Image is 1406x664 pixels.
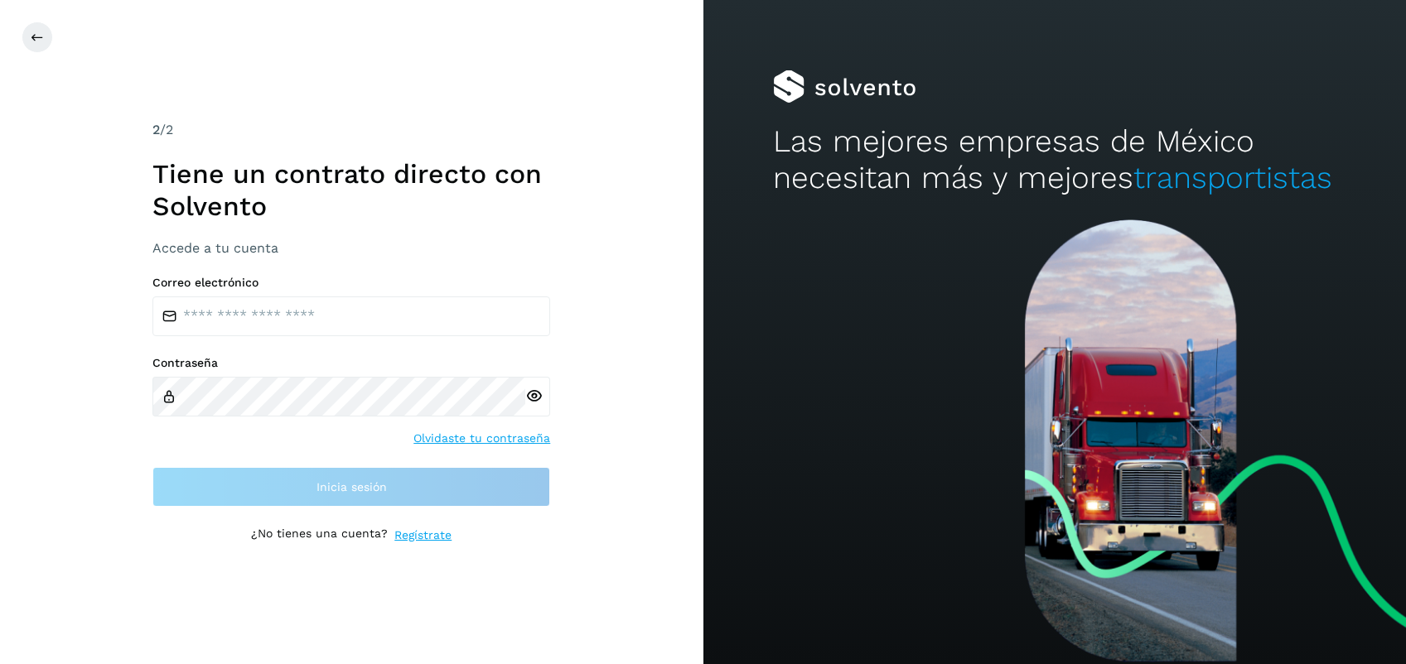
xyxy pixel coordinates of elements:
p: ¿No tienes una cuenta? [251,527,388,544]
a: Regístrate [394,527,452,544]
div: /2 [152,120,550,140]
h3: Accede a tu cuenta [152,240,550,256]
a: Olvidaste tu contraseña [413,430,550,447]
label: Contraseña [152,356,550,370]
h1: Tiene un contrato directo con Solvento [152,158,550,222]
span: transportistas [1133,160,1332,195]
label: Correo electrónico [152,276,550,290]
h2: Las mejores empresas de México necesitan más y mejores [773,123,1336,197]
span: 2 [152,122,160,137]
button: Inicia sesión [152,467,550,507]
span: Inicia sesión [316,481,387,493]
